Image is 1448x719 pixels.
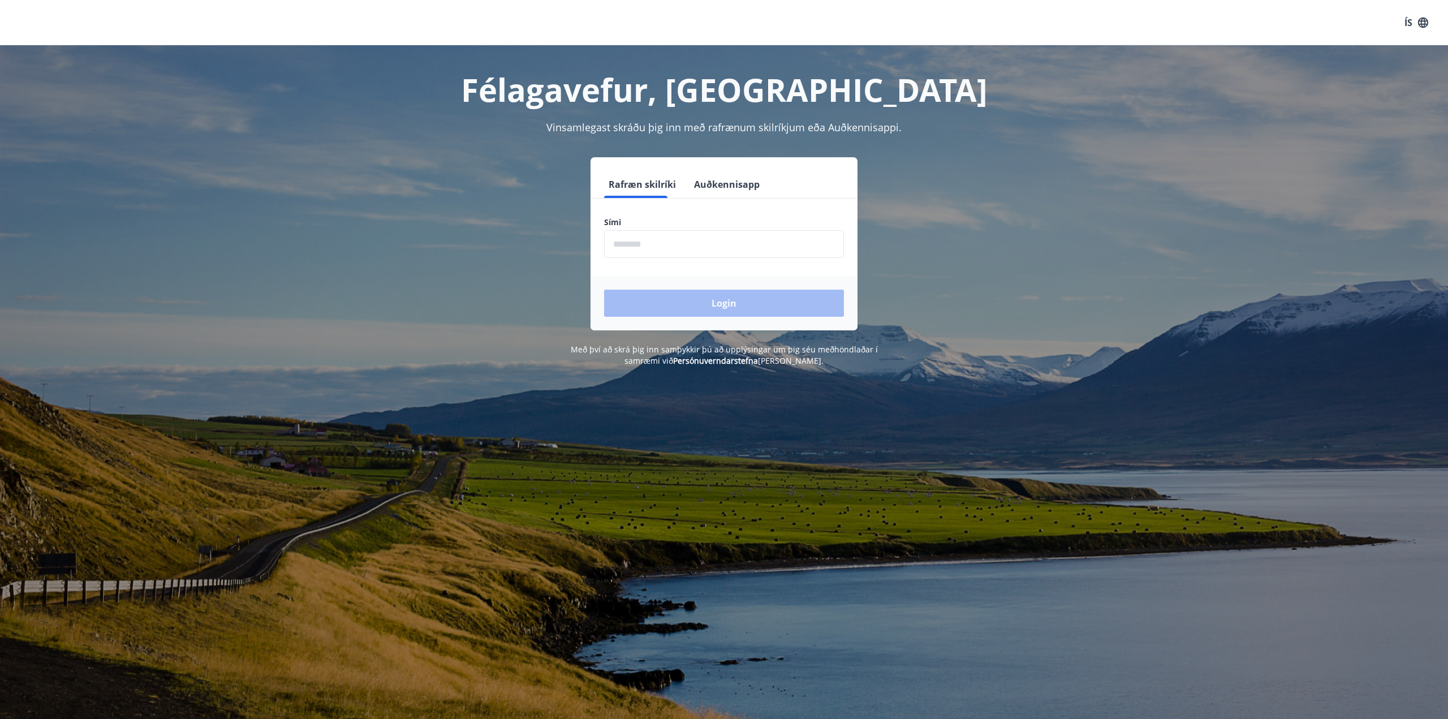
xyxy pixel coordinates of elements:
label: Sími [604,217,844,228]
a: Persónuverndarstefna [673,355,758,366]
h1: Félagavefur, [GEOGRAPHIC_DATA] [330,68,1118,111]
span: Vinsamlegast skráðu þig inn með rafrænum skilríkjum eða Auðkennisappi. [546,120,902,134]
span: Með því að skrá þig inn samþykkir þú að upplýsingar um þig séu meðhöndlaðar í samræmi við [PERSON... [571,344,878,366]
button: ÍS [1398,12,1434,33]
button: Auðkennisapp [689,171,764,198]
button: Rafræn skilríki [604,171,680,198]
